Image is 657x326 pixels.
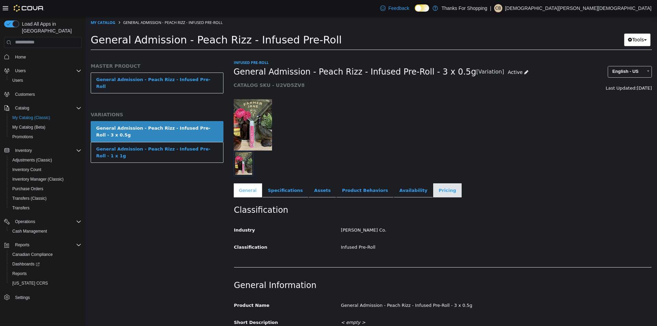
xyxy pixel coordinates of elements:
[12,53,81,61] span: Home
[12,90,38,99] a: Customers
[7,269,84,278] button: Reports
[11,108,132,122] div: General Admission - Peach Rizz - Infused Pre-Roll - 3 x 0.5g
[523,50,557,61] span: English - US
[1,217,84,226] button: Operations
[10,279,51,287] a: [US_STATE] CCRS
[12,146,35,155] button: Inventory
[12,67,81,75] span: Users
[149,188,566,199] h2: Classification
[12,167,41,172] span: Inventory Count
[7,226,84,236] button: Cash Management
[15,68,26,74] span: Users
[348,167,376,181] a: Pricing
[7,122,84,132] button: My Catalog (Beta)
[1,66,84,76] button: Users
[1,89,84,99] button: Customers
[7,174,84,184] button: Inventory Manager (Classic)
[391,53,418,58] small: [Variation]
[12,218,81,226] span: Operations
[10,166,44,174] a: Inventory Count
[12,241,32,249] button: Reports
[38,3,137,9] span: General Admission - Peach Rizz - Infused Pre-Roll
[12,67,28,75] button: Users
[12,157,52,163] span: Adjustments (Classic)
[148,83,186,134] img: 150
[15,148,32,153] span: Inventory
[12,261,40,267] span: Dashboards
[148,43,183,49] a: Infused Pre-Roll
[10,156,81,164] span: Adjustments (Classic)
[539,17,565,30] button: Tools
[15,92,35,97] span: Customers
[15,54,26,60] span: Home
[1,103,84,113] button: Catalog
[4,49,81,320] nav: Complex example
[10,114,53,122] a: My Catalog (Classic)
[15,219,35,224] span: Operations
[149,211,170,216] span: Industry
[441,4,487,12] p: Thanks For Shopping
[12,125,46,130] span: My Catalog (Beta)
[520,69,551,74] span: Last Updated:
[10,279,81,287] span: Washington CCRS
[495,4,501,12] span: CB
[15,242,29,248] span: Reports
[10,114,81,122] span: My Catalog (Classic)
[148,50,391,61] span: General Admission - Peach Rizz - Infused Pre-Roll - 3 x 0.5g
[250,208,571,220] div: [PERSON_NAME] Co.
[490,4,491,12] p: |
[12,104,81,112] span: Catalog
[1,292,84,302] button: Settings
[12,205,29,211] span: Transfers
[15,105,29,111] span: Catalog
[10,123,48,131] a: My Catalog (Beta)
[149,286,184,291] span: Product Name
[7,113,84,122] button: My Catalog (Classic)
[251,167,308,181] a: Product Behaviors
[10,270,81,278] span: Reports
[7,155,84,165] button: Adjustments (Classic)
[388,5,409,12] span: Feedback
[10,185,46,193] a: Purchase Orders
[12,252,53,257] span: Canadian Compliance
[12,241,81,249] span: Reports
[12,134,33,140] span: Promotions
[1,146,84,155] button: Inventory
[308,167,347,181] a: Availability
[12,104,32,112] button: Catalog
[494,4,502,12] div: Christian Bishop
[7,184,84,194] button: Purchase Orders
[12,115,50,120] span: My Catalog (Classic)
[148,167,177,181] a: General
[250,283,571,295] div: General Admission - Peach Rizz - Infused Pre-Roll - 3 x 0.5g
[12,177,64,182] span: Inventory Manager (Classic)
[12,294,33,302] a: Settings
[12,218,38,226] button: Operations
[10,76,81,84] span: Users
[250,300,571,312] div: < empty >
[12,90,81,99] span: Customers
[7,203,84,213] button: Transfers
[10,250,55,259] a: Canadian Compliance
[15,295,30,300] span: Settings
[5,3,30,9] a: My Catalog
[422,53,437,58] span: Active
[5,95,138,101] h5: VARIATIONS
[10,250,81,259] span: Canadian Compliance
[10,123,81,131] span: My Catalog (Beta)
[250,225,571,237] div: Infused Pre-Roll
[12,186,43,192] span: Purchase Orders
[377,1,412,15] a: Feedback
[10,260,81,268] span: Dashboards
[10,270,29,278] a: Reports
[149,228,182,233] span: Classification
[10,175,66,183] a: Inventory Manager (Classic)
[7,76,84,85] button: Users
[12,271,27,276] span: Reports
[7,165,84,174] button: Inventory Count
[7,132,84,142] button: Promotions
[7,259,84,269] a: Dashboards
[5,47,138,53] h5: MASTER PRODUCT
[1,240,84,250] button: Reports
[10,185,81,193] span: Purchase Orders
